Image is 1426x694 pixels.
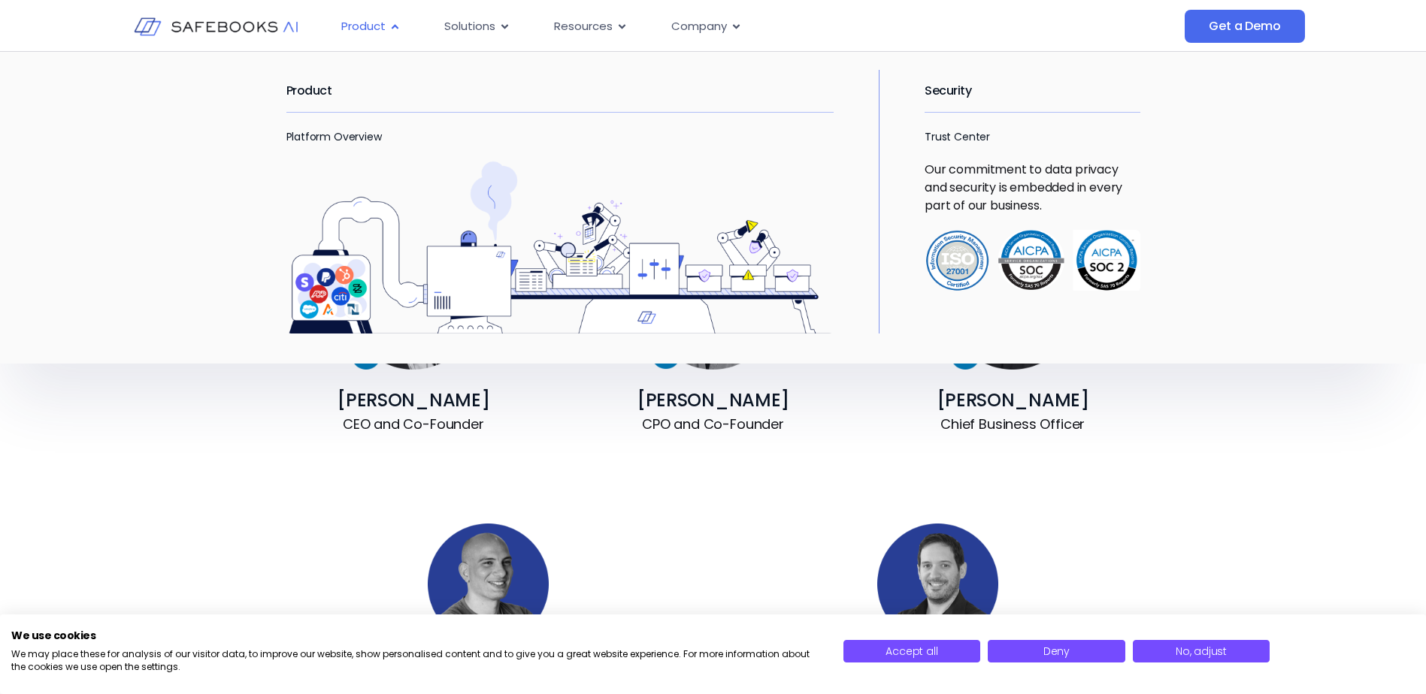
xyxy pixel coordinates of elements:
[286,415,541,433] p: CEO and Co-Founder
[286,129,382,144] a: Platform Overview
[925,129,990,144] a: Trust Center
[337,388,489,412] a: [PERSON_NAME]
[444,18,495,35] span: Solutions
[1133,640,1270,662] button: Adjust cookie preferences
[843,640,981,662] button: Accept all cookies
[877,524,998,644] img: About Safebooks 5
[428,524,549,644] img: About Safebooks 4
[11,629,821,642] h2: We use cookies
[925,161,1140,215] p: Our commitment to data privacy and security is embedded in every part of our business.
[886,644,937,659] span: Accept all
[1043,644,1070,659] span: Deny
[937,388,1089,412] a: [PERSON_NAME]
[329,12,1034,41] div: Menu Toggle
[886,415,1140,433] p: Chief Business Officer
[1209,19,1280,34] span: Get a Demo
[637,388,789,412] a: [PERSON_NAME]
[988,640,1125,662] button: Deny all cookies
[11,648,821,674] p: We may place these for analysis of our visitor data, to improve our website, show personalised co...
[329,12,1034,41] nav: Menu
[586,415,840,433] p: CPO and Co-Founder
[1185,10,1304,43] a: Get a Demo
[1176,644,1227,659] span: No, adjust
[925,70,1140,112] h2: Security
[554,18,613,35] span: Resources
[286,70,834,112] h2: Product
[341,18,386,35] span: Product
[671,18,727,35] span: Company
